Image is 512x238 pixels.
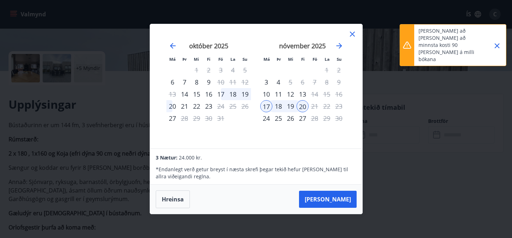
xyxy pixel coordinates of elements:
small: Má [169,56,176,62]
td: Choose miðvikudagur, 8. október 2025 as your check-in date. It’s available. [191,76,203,88]
small: La [230,56,235,62]
button: Close [491,40,503,52]
td: Not available. föstudagur, 3. október 2025 [215,64,227,76]
td: Not available. sunnudagur, 23. nóvember 2025 [333,100,345,112]
small: Mi [288,56,293,62]
div: 19 [239,88,251,100]
td: Choose fimmtudagur, 13. nóvember 2025 as your check-in date. It’s available. [297,88,309,100]
td: Choose föstudagur, 14. nóvember 2025 as your check-in date. It’s available. [309,88,321,100]
td: Not available. sunnudagur, 30. nóvember 2025 [333,112,345,124]
div: Aðeins útritun í boði [178,112,191,124]
div: 9 [203,76,215,88]
small: Þr [277,56,281,62]
div: 4 [272,76,284,88]
td: Selected. þriðjudagur, 18. nóvember 2025 [272,100,284,112]
div: Aðeins innritun í boði [260,112,272,124]
div: 25 [272,112,284,124]
td: Choose miðvikudagur, 26. nóvember 2025 as your check-in date. It’s available. [284,112,297,124]
td: Not available. sunnudagur, 26. október 2025 [239,100,251,112]
div: Aðeins útritun í boði [215,100,227,112]
td: Choose föstudagur, 17. október 2025 as your check-in date. It’s available. [215,88,227,100]
td: Choose þriðjudagur, 4. nóvember 2025 as your check-in date. It’s available. [272,76,284,88]
td: Choose þriðjudagur, 7. október 2025 as your check-in date. It’s available. [178,76,191,88]
div: Move backward to switch to the previous month. [169,42,177,50]
small: Fö [313,56,317,62]
td: Not available. laugardagur, 15. nóvember 2025 [321,88,333,100]
td: Choose mánudagur, 24. nóvember 2025 as your check-in date. It’s available. [260,112,272,124]
td: Not available. laugardagur, 29. nóvember 2025 [321,112,333,124]
td: Choose fimmtudagur, 27. nóvember 2025 as your check-in date. It’s available. [297,112,309,124]
div: 12 [284,88,297,100]
td: Choose laugardagur, 18. október 2025 as your check-in date. It’s available. [227,88,239,100]
div: 27 [297,112,309,124]
td: Choose fimmtudagur, 23. október 2025 as your check-in date. It’s available. [203,100,215,112]
small: Mi [194,56,199,62]
td: Choose þriðjudagur, 25. nóvember 2025 as your check-in date. It’s available. [272,112,284,124]
td: Selected as end date. fimmtudagur, 20. nóvember 2025 [297,100,309,112]
td: Not available. fimmtudagur, 2. október 2025 [203,64,215,76]
div: 20 [297,100,309,112]
td: Choose mánudagur, 27. október 2025 as your check-in date. It’s available. [166,112,178,124]
div: 26 [284,112,297,124]
div: Aðeins innritun í boði [260,100,272,112]
td: Selected as start date. mánudagur, 17. nóvember 2025 [260,100,272,112]
td: Choose mánudagur, 3. nóvember 2025 as your check-in date. It’s available. [260,76,272,88]
div: 16 [203,88,215,100]
td: Choose fimmtudagur, 16. október 2025 as your check-in date. It’s available. [203,88,215,100]
td: Choose föstudagur, 28. nóvember 2025 as your check-in date. It’s available. [309,112,321,124]
div: Aðeins innritun í boði [178,88,191,100]
div: 17 [215,88,227,100]
td: Choose föstudagur, 10. október 2025 as your check-in date. It’s available. [215,76,227,88]
td: Not available. miðvikudagur, 29. október 2025 [191,112,203,124]
small: Su [337,56,342,62]
span: 3 Nætur: [156,154,177,161]
td: Not available. laugardagur, 4. október 2025 [227,64,239,76]
td: Choose fimmtudagur, 9. október 2025 as your check-in date. It’s available. [203,76,215,88]
div: Aðeins útritun í boði [309,88,321,100]
td: Choose þriðjudagur, 28. október 2025 as your check-in date. It’s available. [178,112,191,124]
td: Not available. laugardagur, 11. október 2025 [227,76,239,88]
td: Not available. laugardagur, 25. október 2025 [227,100,239,112]
div: 19 [284,100,297,112]
small: Fi [301,56,305,62]
td: Choose þriðjudagur, 21. október 2025 as your check-in date. It’s available. [178,100,191,112]
td: Choose mánudagur, 10. nóvember 2025 as your check-in date. It’s available. [260,88,272,100]
div: 22 [191,100,203,112]
div: 18 [272,100,284,112]
td: Not available. miðvikudagur, 1. október 2025 [191,64,203,76]
small: Su [242,56,247,62]
div: 23 [203,100,215,112]
td: Not available. laugardagur, 8. nóvember 2025 [321,76,333,88]
span: 24.000 kr. [179,154,202,161]
div: Aðeins innritun í boði [260,88,272,100]
td: Not available. sunnudagur, 12. október 2025 [239,76,251,88]
td: Choose mánudagur, 20. október 2025 as your check-in date. It’s available. [166,100,178,112]
td: Not available. laugardagur, 22. nóvember 2025 [321,100,333,112]
td: Choose sunnudagur, 19. október 2025 as your check-in date. It’s available. [239,88,251,100]
div: Aðeins útritun í boði [284,76,297,88]
td: Choose miðvikudagur, 5. nóvember 2025 as your check-in date. It’s available. [284,76,297,88]
td: Choose miðvikudagur, 12. nóvember 2025 as your check-in date. It’s available. [284,88,297,100]
div: 18 [227,88,239,100]
td: Choose miðvikudagur, 15. október 2025 as your check-in date. It’s available. [191,88,203,100]
td: Choose föstudagur, 21. nóvember 2025 as your check-in date. It’s available. [309,100,321,112]
small: Fö [218,56,223,62]
small: Má [263,56,270,62]
td: Selected. miðvikudagur, 19. nóvember 2025 [284,100,297,112]
p: * Endanlegt verð getur breyst í næsta skrefi þegar tekið hefur [PERSON_NAME] til allra viðeigandi... [156,166,356,180]
div: 11 [272,88,284,100]
td: Not available. fimmtudagur, 30. október 2025 [203,112,215,124]
small: Þr [182,56,187,62]
div: 20 [166,100,178,112]
button: [PERSON_NAME] [299,191,357,208]
td: Not available. laugardagur, 1. nóvember 2025 [321,64,333,76]
div: Aðeins útritun í boði [215,76,227,88]
td: Not available. sunnudagur, 2. nóvember 2025 [333,64,345,76]
p: [PERSON_NAME] að [PERSON_NAME] að minnsta kosti 90 [PERSON_NAME] á milli bókana [418,27,481,63]
div: 15 [191,88,203,100]
small: Fi [207,56,210,62]
strong: október 2025 [189,42,228,50]
div: 13 [297,88,309,100]
div: 7 [178,76,191,88]
td: Not available. mánudagur, 13. október 2025 [166,88,178,100]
